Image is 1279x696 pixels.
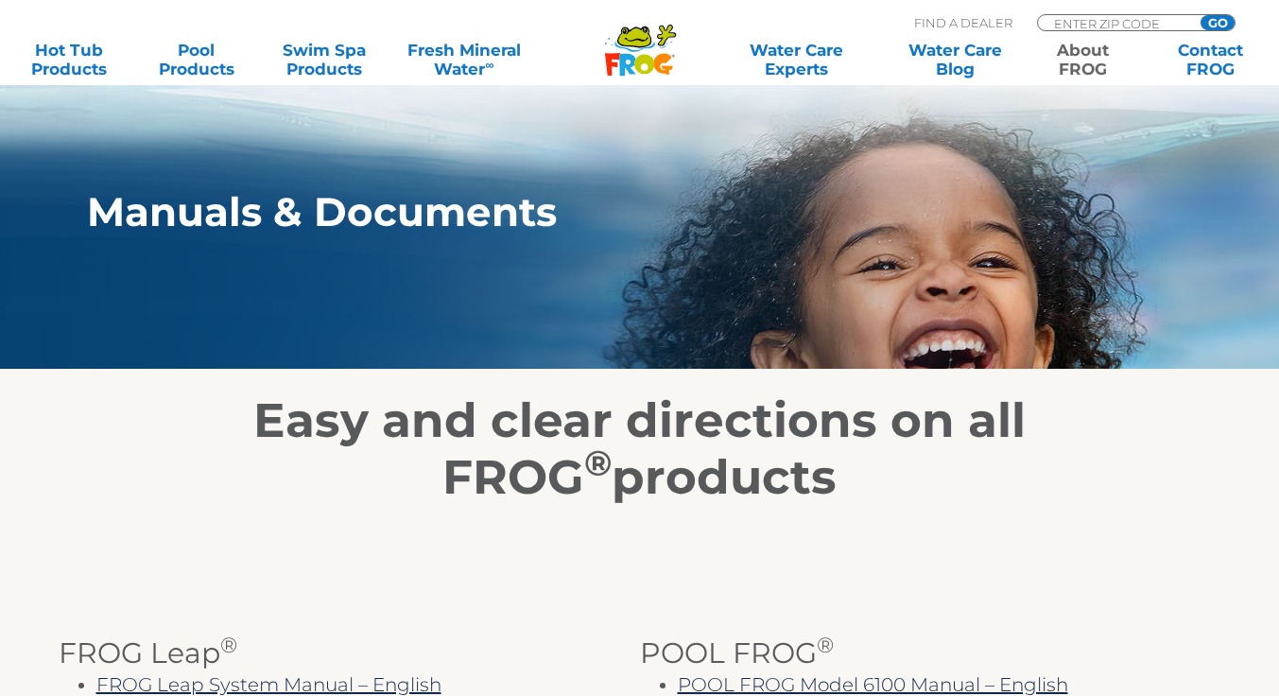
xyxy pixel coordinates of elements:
[59,637,640,670] h3: FROG Leap
[220,632,237,658] sup: ®
[96,673,441,696] a: FROG Leap System Manual – English
[1161,41,1260,78] a: ContactFROG
[817,632,834,658] sup: ®
[1201,15,1235,30] input: GO
[584,442,612,484] sup: ®
[1033,41,1132,78] a: AboutFROG
[147,41,246,78] a: PoolProducts
[716,41,877,78] a: Water CareExperts
[485,58,493,72] sup: ∞
[59,392,1221,506] h2: Easy and clear directions on all FROG products
[402,41,526,78] a: Fresh MineralWater∞
[274,41,373,78] a: Swim SpaProducts
[914,14,1012,31] p: Find A Dealer
[678,673,1068,696] a: POOL FROG Model 6100 Manual – English
[640,637,1221,670] h3: POOL FROG
[19,41,118,78] a: Hot TubProducts
[87,189,1105,235] h1: Manuals & Documents
[1052,15,1180,31] input: Zip Code Form
[906,41,1005,78] a: Water CareBlog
